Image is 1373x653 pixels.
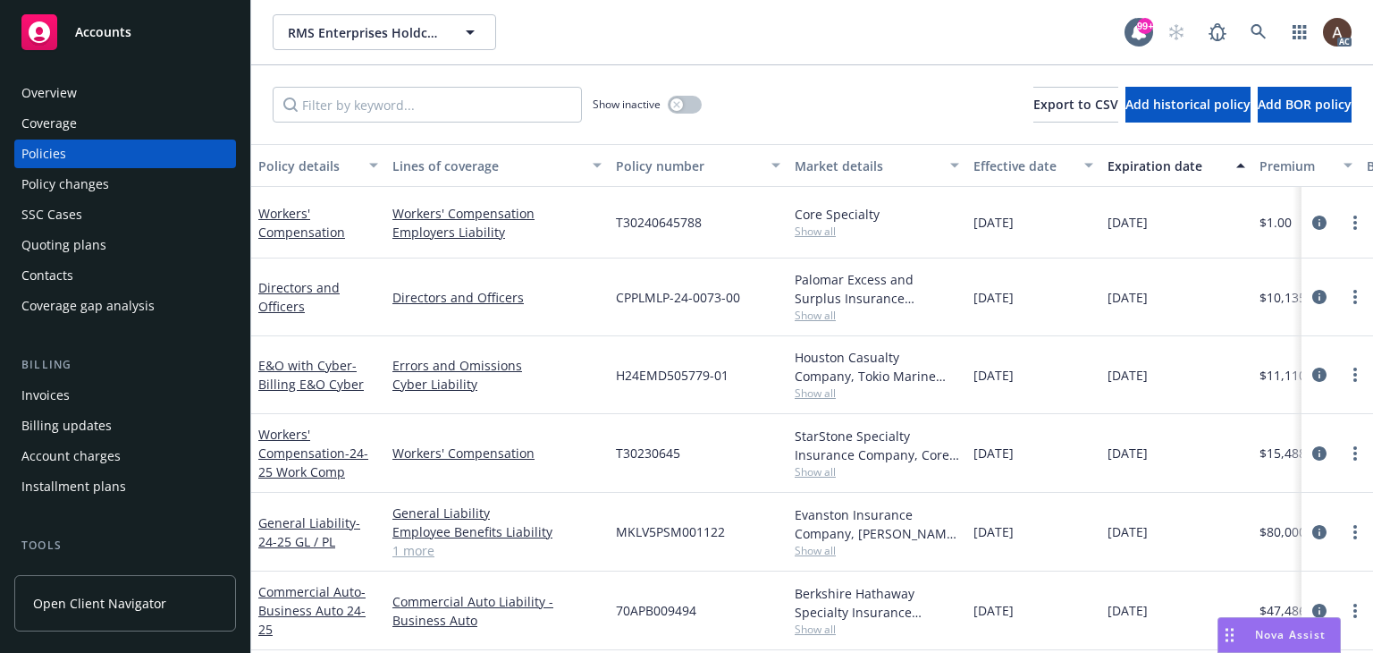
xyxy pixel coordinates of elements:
[258,583,366,638] a: Commercial Auto
[1108,522,1148,541] span: [DATE]
[1309,286,1330,308] a: circleInformation
[392,504,602,522] a: General Liability
[1033,87,1118,123] button: Export to CSV
[273,87,582,123] input: Filter by keyword...
[1200,14,1235,50] a: Report a Bug
[392,375,602,394] a: Cyber Liability
[1344,522,1366,543] a: more
[258,357,364,393] a: E&O with Cyber
[14,537,236,555] div: Tools
[788,144,966,187] button: Market details
[21,200,82,229] div: SSC Cases
[1259,366,1324,385] span: $11,110.00
[14,140,236,168] a: Policies
[21,170,109,199] div: Policy changes
[616,601,696,620] span: 70APB009494
[33,594,166,613] span: Open Client Navigator
[795,224,959,239] span: Show all
[795,464,959,479] span: Show all
[616,522,725,541] span: MKLV5PSM001122
[1344,443,1366,464] a: more
[1108,213,1148,232] span: [DATE]
[1323,18,1352,47] img: photo
[616,444,680,462] span: T30230645
[14,7,236,57] a: Accounts
[392,204,602,223] a: Workers' Compensation
[1218,618,1241,652] div: Drag to move
[21,472,126,501] div: Installment plans
[14,200,236,229] a: SSC Cases
[14,170,236,199] a: Policy changes
[1259,213,1292,232] span: $1.00
[616,157,761,175] div: Policy number
[1258,87,1352,123] button: Add BOR policy
[14,356,236,374] div: Billing
[251,144,385,187] button: Policy details
[21,79,77,107] div: Overview
[795,157,939,175] div: Market details
[1344,212,1366,233] a: more
[14,292,236,320] a: Coverage gap analysis
[1309,364,1330,386] a: circleInformation
[1259,601,1324,620] span: $47,486.00
[1217,617,1341,653] button: Nova Assist
[273,14,496,50] button: RMS Enterprises Holdco, LLC
[973,444,1014,462] span: [DATE]
[392,592,602,630] a: Commercial Auto Liability - Business Auto
[1108,601,1148,620] span: [DATE]
[1125,96,1251,113] span: Add historical policy
[21,292,155,320] div: Coverage gap analysis
[616,366,729,385] span: H24EMD505779-01
[795,205,959,224] div: Core Specialty
[1255,627,1326,642] span: Nova Assist
[258,426,368,480] a: Workers' Compensation
[21,109,77,138] div: Coverage
[14,109,236,138] a: Coverage
[795,543,959,558] span: Show all
[14,261,236,290] a: Contacts
[14,472,236,501] a: Installment plans
[609,144,788,187] button: Policy number
[392,356,602,375] a: Errors and Omissions
[1125,87,1251,123] button: Add historical policy
[258,514,360,550] a: General Liability
[21,381,70,410] div: Invoices
[14,381,236,410] a: Invoices
[795,584,959,622] div: Berkshire Hathaway Specialty Insurance Company, Berkshire Hathaway Specialty, CRC Group
[1137,18,1153,34] div: 99+
[973,157,1074,175] div: Effective date
[1259,444,1324,462] span: $15,488.00
[795,622,959,637] span: Show all
[392,223,602,242] a: Employers Liability
[795,308,959,323] span: Show all
[973,366,1014,385] span: [DATE]
[21,231,106,259] div: Quoting plans
[1344,600,1366,622] a: more
[75,25,131,39] span: Accounts
[1252,144,1360,187] button: Premium
[21,261,73,290] div: Contacts
[1259,522,1324,541] span: $80,000.00
[973,522,1014,541] span: [DATE]
[616,213,702,232] span: T30240645788
[392,541,602,560] a: 1 more
[795,427,959,464] div: StarStone Specialty Insurance Company, Core Specialty, Amwins
[1309,522,1330,543] a: circleInformation
[1241,14,1276,50] a: Search
[1258,96,1352,113] span: Add BOR policy
[1344,286,1366,308] a: more
[14,442,236,471] a: Account charges
[258,583,366,638] span: - Business Auto 24-25
[973,288,1014,307] span: [DATE]
[1309,212,1330,233] a: circleInformation
[973,213,1014,232] span: [DATE]
[1033,96,1118,113] span: Export to CSV
[616,288,740,307] span: CPPLMLP-24-0073-00
[385,144,609,187] button: Lines of coverage
[1108,157,1226,175] div: Expiration date
[966,144,1100,187] button: Effective date
[593,97,661,112] span: Show inactive
[288,23,442,42] span: RMS Enterprises Holdco, LLC
[21,140,66,168] div: Policies
[1282,14,1318,50] a: Switch app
